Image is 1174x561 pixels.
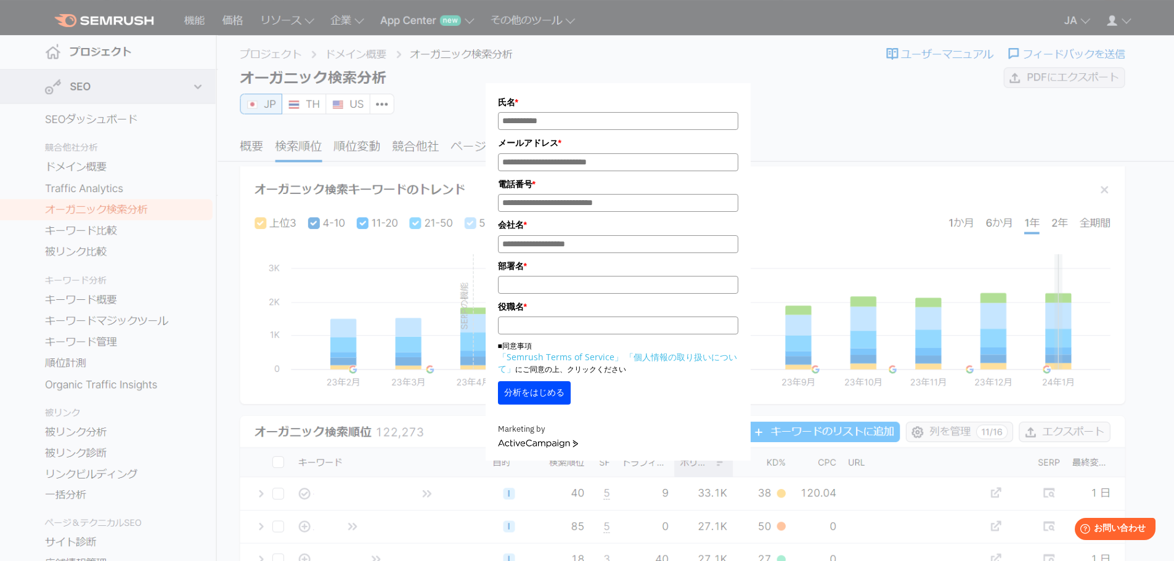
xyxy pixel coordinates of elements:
[498,351,623,363] a: 「Semrush Terms of Service」
[498,300,738,313] label: 役職名
[498,341,738,375] p: ■同意事項 にご同意の上、クリックください
[498,218,738,232] label: 会社名
[1064,513,1160,547] iframe: Help widget launcher
[498,259,738,273] label: 部署名
[498,136,738,150] label: メールアドレス
[498,381,571,405] button: 分析をはじめる
[498,351,737,374] a: 「個人情報の取り扱いについて」
[498,177,738,191] label: 電話番号
[498,423,738,436] div: Marketing by
[498,95,738,109] label: 氏名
